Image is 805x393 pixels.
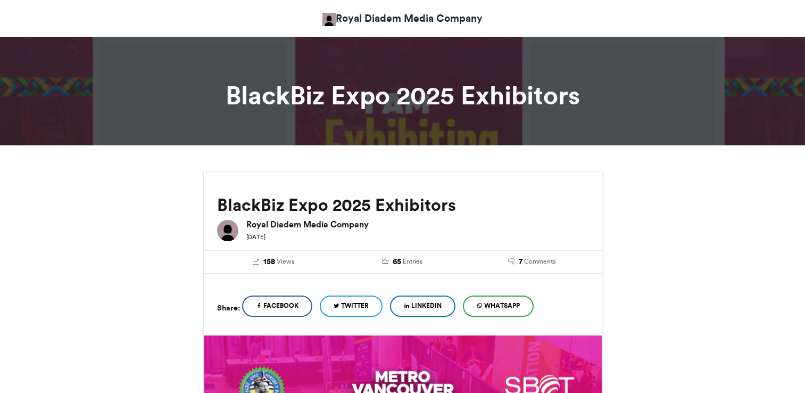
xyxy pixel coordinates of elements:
span: LinkedIn [411,301,442,310]
a: Facebook [242,296,312,317]
a: Twitter [320,296,383,317]
span: Facebook [263,301,298,310]
small: [DATE] [246,233,265,241]
a: 7 Comments [475,256,588,268]
a: 158 Views [217,256,330,268]
span: Twitter [341,301,369,310]
h5: Share: [217,301,240,315]
h6: Royal Diadem Media Company [246,220,588,228]
span: 7 [519,256,522,268]
span: Comments [524,257,555,266]
span: WhatsApp [484,301,520,310]
span: Entries [403,257,422,266]
h1: BlackBiz Expo 2025 Exhibitors [107,83,698,108]
img: Sunday Adebakin [322,13,336,26]
span: 65 [393,256,401,268]
a: 65 Entries [346,256,459,268]
span: 158 [263,256,275,268]
a: Royal Diadem Media Company [322,11,483,26]
a: WhatsApp [463,296,534,317]
h2: BlackBiz Expo 2025 Exhibitors [217,195,588,215]
a: LinkedIn [390,296,455,317]
span: Views [277,257,294,266]
img: Royal Diadem Media Company [217,220,238,241]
